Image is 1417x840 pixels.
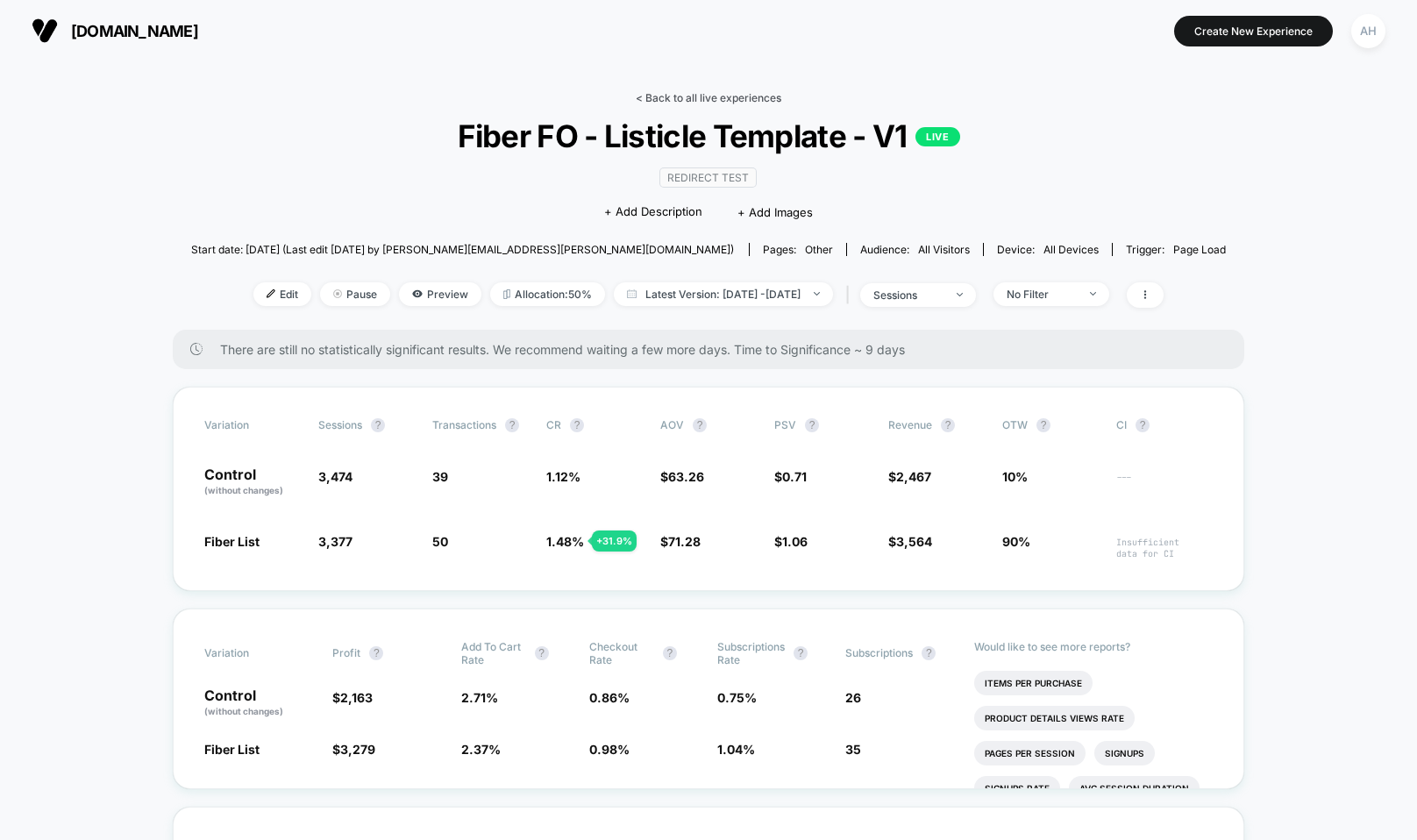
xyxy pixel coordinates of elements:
[432,534,448,549] span: 50
[1116,537,1213,559] span: Insufficient data for CI
[71,22,198,40] span: [DOMAIN_NAME]
[1173,243,1226,256] span: Page Load
[332,742,375,757] span: $
[845,646,913,659] span: Subscriptions
[369,646,383,660] button: ?
[1069,776,1200,801] li: Avg Session Duration
[794,646,808,660] button: ?
[845,742,861,757] span: 35
[974,741,1086,765] li: Pages Per Session
[922,646,936,660] button: ?
[845,690,861,705] span: 26
[204,485,283,495] span: (without changes)
[1007,288,1077,301] div: No Filter
[1002,534,1030,549] span: 90%
[371,418,385,432] button: ?
[318,418,362,431] span: Sessions
[805,243,833,256] span: other
[1002,469,1028,484] span: 10%
[461,640,526,666] span: Add To Cart Rate
[737,205,813,219] span: + Add Images
[204,706,283,716] span: (without changes)
[660,469,704,484] span: $
[774,469,807,484] span: $
[1036,418,1050,432] button: ?
[918,243,970,256] span: All Visitors
[204,742,260,757] span: Fiber List
[546,418,561,431] span: CR
[26,17,203,45] button: [DOMAIN_NAME]
[243,117,1174,154] span: Fiber FO - Listicle Template - V1
[974,671,1093,695] li: Items Per Purchase
[660,534,701,549] span: $
[503,289,510,299] img: rebalance
[340,690,373,705] span: 2,163
[204,640,301,666] span: Variation
[805,418,819,432] button: ?
[763,243,833,256] div: Pages:
[332,646,360,659] span: Profit
[1116,418,1213,432] span: CI
[1094,741,1155,765] li: Signups
[318,534,352,549] span: 3,377
[570,418,584,432] button: ?
[461,690,498,705] span: 2.71 %
[888,469,931,484] span: $
[974,706,1135,730] li: Product Details Views Rate
[220,342,1209,357] span: There are still no statistically significant results. We recommend waiting a few more days . Time...
[191,243,734,256] span: Start date: [DATE] (Last edit [DATE] by [PERSON_NAME][EMAIL_ADDRESS][PERSON_NAME][DOMAIN_NAME])
[717,690,757,705] span: 0.75 %
[318,469,352,484] span: 3,474
[535,646,549,660] button: ?
[668,469,704,484] span: 63.26
[204,534,260,549] span: Fiber List
[204,467,301,497] p: Control
[717,640,785,666] span: Subscriptions Rate
[546,534,584,549] span: 1.48 %
[660,418,684,431] span: AOV
[941,418,955,432] button: ?
[1126,243,1226,256] div: Trigger:
[957,293,963,296] img: end
[505,418,519,432] button: ?
[399,282,481,306] span: Preview
[782,469,807,484] span: 0.71
[614,282,833,306] span: Latest Version: [DATE] - [DATE]
[1136,418,1150,432] button: ?
[774,534,808,549] span: $
[693,418,707,432] button: ?
[888,418,932,431] span: Revenue
[332,690,373,705] span: $
[340,742,375,757] span: 3,279
[204,688,315,718] p: Control
[1043,243,1099,256] span: all devices
[814,292,820,295] img: end
[668,534,701,549] span: 71.28
[636,91,781,104] a: < Back to all live experiences
[974,776,1060,801] li: Signups Rate
[1090,292,1096,295] img: end
[774,418,796,431] span: PSV
[333,289,342,298] img: end
[842,282,860,308] span: |
[604,203,702,221] span: + Add Description
[983,243,1112,256] span: Device:
[896,534,932,549] span: 3,564
[320,282,390,306] span: Pause
[32,18,58,44] img: Visually logo
[627,289,637,298] img: calendar
[592,530,637,552] div: + 31.9 %
[432,469,448,484] span: 39
[915,127,959,146] p: LIVE
[1116,472,1213,497] span: ---
[267,289,275,298] img: edit
[432,418,496,431] span: Transactions
[888,534,932,549] span: $
[782,534,808,549] span: 1.06
[204,418,301,432] span: Variation
[546,469,580,484] span: 1.12 %
[589,742,630,757] span: 0.98 %
[1002,418,1099,432] span: OTW
[1174,16,1333,46] button: Create New Experience
[659,167,757,188] span: Redirect Test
